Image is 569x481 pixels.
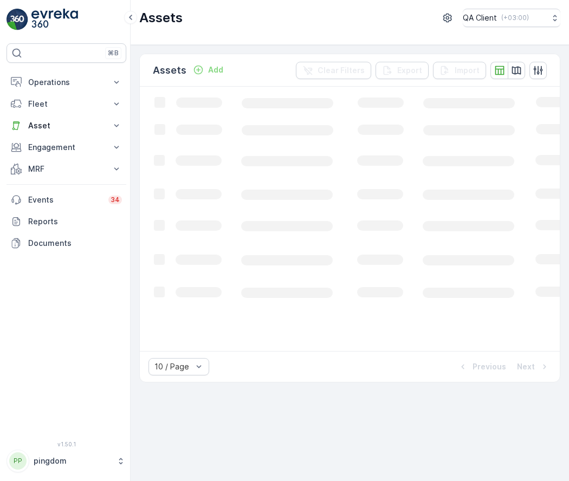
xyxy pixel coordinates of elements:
[28,99,105,109] p: Fleet
[108,49,119,57] p: ⌘B
[7,450,126,472] button: PPpingdom
[7,9,28,30] img: logo
[463,12,497,23] p: QA Client
[7,189,126,211] a: Events34
[7,441,126,447] span: v 1.50.1
[139,9,183,27] p: Assets
[28,216,122,227] p: Reports
[7,211,126,232] a: Reports
[501,14,529,22] p: ( +03:00 )
[318,65,365,76] p: Clear Filters
[455,65,480,76] p: Import
[7,158,126,180] button: MRF
[208,64,223,75] p: Add
[397,65,422,76] p: Export
[7,232,126,254] a: Documents
[7,115,126,136] button: Asset
[517,361,535,372] p: Next
[296,62,371,79] button: Clear Filters
[7,71,126,93] button: Operations
[28,77,105,88] p: Operations
[463,9,560,27] button: QA Client(+03:00)
[376,62,429,79] button: Export
[28,120,105,131] p: Asset
[28,194,102,205] p: Events
[456,360,507,373] button: Previous
[34,456,111,466] p: pingdom
[153,63,186,78] p: Assets
[7,93,126,115] button: Fleet
[9,452,27,470] div: PP
[189,63,228,76] button: Add
[28,142,105,153] p: Engagement
[433,62,486,79] button: Import
[473,361,506,372] p: Previous
[31,9,78,30] img: logo_light-DOdMpM7g.png
[516,360,551,373] button: Next
[28,238,122,249] p: Documents
[111,196,120,204] p: 34
[7,136,126,158] button: Engagement
[28,164,105,174] p: MRF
